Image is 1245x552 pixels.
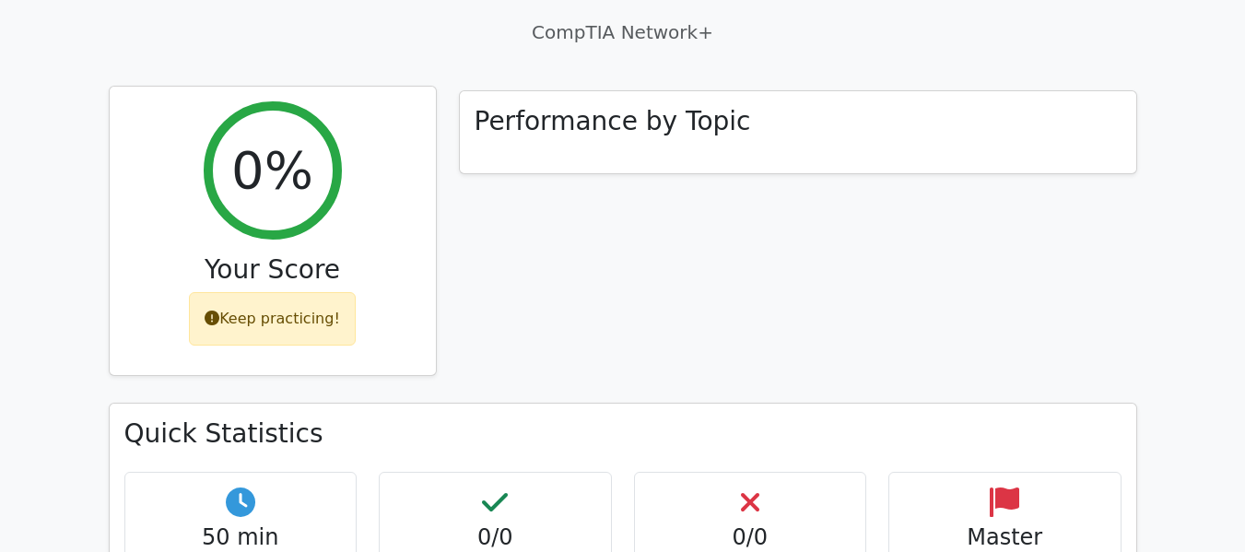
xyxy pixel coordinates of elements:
h4: 0/0 [394,524,596,551]
h3: Performance by Topic [475,106,751,137]
h4: Master [904,524,1106,551]
h3: Your Score [124,254,421,286]
h3: Quick Statistics [124,418,1122,450]
p: CompTIA Network+ [109,18,1137,46]
h4: 50 min [140,524,342,551]
h4: 0/0 [650,524,852,551]
h2: 0% [231,139,313,201]
div: Keep practicing! [189,292,356,346]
